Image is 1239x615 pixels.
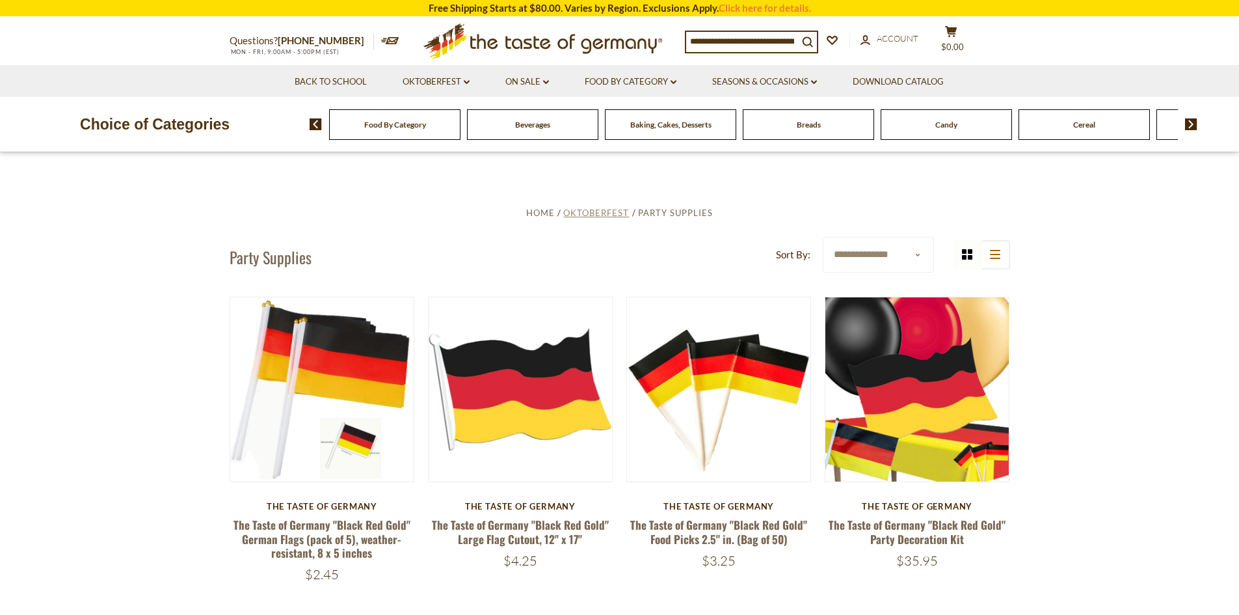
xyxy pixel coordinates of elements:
[230,33,374,49] p: Questions?
[702,553,736,569] span: $3.25
[233,517,410,561] a: The Taste of Germany "Black Red Gold" German Flags (pack of 5), weather-resistant, 8 x 5 inches
[403,75,470,89] a: Oktoberfest
[429,297,613,482] img: The Taste of Germany "Black Red Gold" Large Flag Cutout, 12" x 17"
[877,33,918,44] span: Account
[853,75,944,89] a: Download Catalog
[776,247,810,263] label: Sort By:
[829,517,1006,547] a: The Taste of Germany "Black Red Gold" Party Decoration Kit
[630,517,807,547] a: The Taste of Germany "Black Red Gold" Food Picks 2.5" in. (Bag of 50)
[364,120,426,130] a: Food By Category
[896,553,938,569] span: $35.95
[935,120,957,130] a: Candy
[630,120,712,130] a: Baking, Cakes, Desserts
[627,297,811,482] img: The Taste of Germany "Black Red Gold" Food Picks 2.5" in. (Bag of 50)
[526,208,555,218] a: Home
[310,118,322,130] img: previous arrow
[515,120,550,130] a: Beverages
[941,42,964,52] span: $0.00
[230,501,415,512] div: The Taste of Germany
[626,501,812,512] div: The Taste of Germany
[230,48,340,55] span: MON - FRI, 9:00AM - 5:00PM (EST)
[860,32,918,46] a: Account
[825,297,1009,482] img: The Taste of Germany "Black Red Gold" Party Decoration Kit
[432,517,609,547] a: The Taste of Germany "Black Red Gold" Large Flag Cutout, 12" x 17"
[797,120,821,130] a: Breads
[825,501,1010,512] div: The Taste of Germany
[295,75,367,89] a: Back to School
[932,25,971,58] button: $0.00
[1185,118,1197,130] img: next arrow
[505,75,549,89] a: On Sale
[230,247,312,267] h1: Party Supplies
[638,208,713,218] a: Party Supplies
[563,208,629,218] a: Oktoberfest
[503,553,537,569] span: $4.25
[712,75,817,89] a: Seasons & Occasions
[719,2,811,14] a: Click here for details.
[1073,120,1095,130] a: Cereal
[428,501,613,512] div: The Taste of Germany
[278,34,364,46] a: [PHONE_NUMBER]
[230,297,414,482] img: The Taste of Germany "Black Red Gold" German Flags (pack of 5), weather-resistant, 8 x 5 inches
[585,75,676,89] a: Food By Category
[305,566,339,582] span: $2.45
